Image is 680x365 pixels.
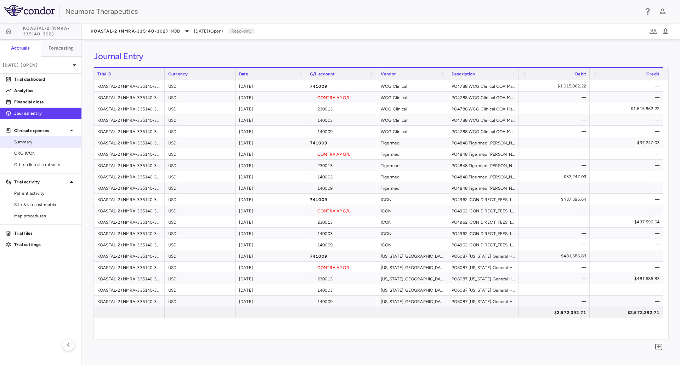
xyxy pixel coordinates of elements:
div: USD [165,103,236,114]
div: [DATE] [236,126,306,137]
div: $437,596.64 [525,194,586,205]
div: USD [165,182,236,193]
span: KOASTAL-2 (NMRA-335140-302) [23,25,81,37]
div: PO4848 Tigermed [PERSON_NAME] Dry-run/Re-run, [PERSON_NAME] specification and creation, Final Ana... [448,137,519,148]
div: [DATE] [236,262,306,273]
span: Summary [14,139,76,145]
div: WCG Clinical [377,126,448,137]
span: Currency [168,72,188,76]
div: USD [165,171,236,182]
div: Tigermed [377,137,448,148]
div: KOASTAL-2 (NMRA-335140-302) [94,114,165,125]
div: — [596,284,659,296]
div: KOASTAL-2 (NMRA-335140-302) [94,160,165,171]
div: USD [165,296,236,307]
div: — [596,239,659,250]
div: ICON [377,228,448,239]
div: 140009 [306,182,377,193]
div: PO4848 Tigermed [PERSON_NAME] Dry-run/Re-run, [PERSON_NAME] specification and creation, Final Ana... [448,182,519,193]
span: Vendor [381,72,396,76]
p: Clinical expenses [14,127,67,134]
div: $37,247.03 [525,171,586,182]
span: [DATE] (Open) [194,28,223,34]
div: KOASTAL-2 (NMRA-335140-302) [94,194,165,205]
div: [DATE] [236,92,306,103]
p: Journal entry [14,110,76,116]
div: [DATE] [236,137,306,148]
div: — [525,296,586,307]
div: [DATE] [236,250,306,261]
div: Tigermed [377,148,448,159]
div: PO4962 ICON DIRECT_FEES, INVESTIGATOR_FEES, PASS_THROUGH [448,205,519,216]
div: [DATE] [236,239,306,250]
span: CRO ICON [14,150,76,156]
div: — [525,92,586,103]
div: $2,572,392.71 [525,307,586,318]
div: [US_STATE][GEOGRAPHIC_DATA] [377,273,448,284]
div: CONTRA AP G/L [306,92,377,103]
div: [US_STATE][GEOGRAPHIC_DATA] [377,250,448,261]
div: USD [165,160,236,171]
div: USD [165,148,236,159]
div: PO4788 WCG Clinical COA Management, Data Processing & Data Monitoring, Devices, Electronic Forms ... [448,103,519,114]
div: [DATE] [236,205,306,216]
div: [DATE] [236,216,306,227]
div: KOASTAL-2 (NMRA-335140-302) [94,171,165,182]
div: CONTRA AP G/L [306,148,377,159]
div: — [525,148,586,160]
div: 741009 [306,194,377,205]
div: PO4962 ICON DIRECT_FEES, INVESTIGATOR_FEES, PASS_THROUGH [448,239,519,250]
div: — [525,137,586,148]
div: [DATE] [236,296,306,307]
div: 140003 [306,171,377,182]
div: [DATE] [236,171,306,182]
div: PO4848 Tigermed [PERSON_NAME] Dry-run/Re-run, [PERSON_NAME] specification and creation, Final Ana... [448,171,519,182]
div: [US_STATE][GEOGRAPHIC_DATA] [377,284,448,295]
div: KOASTAL-2 (NMRA-335140-302) [94,284,165,295]
div: USD [165,92,236,103]
div: $481,686.83 [596,273,659,284]
div: — [596,92,659,103]
div: ICON [377,194,448,205]
div: KOASTAL-2 (NMRA-335140-302) [94,228,165,239]
div: — [525,160,586,171]
div: 140003 [306,114,377,125]
button: Add comment [653,341,665,353]
div: [DATE] [236,182,306,193]
div: ICON [377,239,448,250]
div: — [596,148,659,160]
span: Debit [575,72,586,76]
div: — [596,250,659,262]
div: [US_STATE][GEOGRAPHIC_DATA] [377,262,448,273]
div: WCG Clinical [377,103,448,114]
div: [DATE] [236,284,306,295]
div: — [525,103,586,114]
div: USD [165,262,236,273]
div: USD [165,273,236,284]
div: KOASTAL-2 (NMRA-335140-302) [94,262,165,273]
div: WCG Clinical [377,92,448,103]
div: KOASTAL-2 (NMRA-335140-302) [94,92,165,103]
div: KOASTAL-2 (NMRA-335140-302) [94,296,165,307]
div: $1,615,862.22 [596,103,659,114]
p: [DATE] (Open) [3,62,70,68]
div: $37,247.03 [596,137,659,148]
span: Map procedures [14,213,76,219]
div: KOASTAL-2 (NMRA-335140-302) [94,80,165,91]
div: USD [165,216,236,227]
div: — [596,194,659,205]
div: KOASTAL-2 (NMRA-335140-302) [94,137,165,148]
div: $1,615,862.22 [525,80,586,92]
div: KOASTAL-2 (NMRA-335140-302) [94,273,165,284]
div: [DATE] [236,103,306,114]
div: [DATE] [236,80,306,91]
div: PO6087 [US_STATE] General Hospital Project Management Enrollment, Project Management Start-Up, SA... [448,296,519,307]
div: 140009 [306,126,377,137]
div: [DATE] [236,194,306,205]
span: MDD [171,28,180,34]
div: KOASTAL-2 (NMRA-335140-302) [94,205,165,216]
div: CONTRA AP G/L [306,262,377,273]
div: PO6087 [US_STATE] General Hospital Project Management Enrollment, Project Management Start-Up, SA... [448,273,519,284]
div: — [596,80,659,92]
div: — [596,228,659,239]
